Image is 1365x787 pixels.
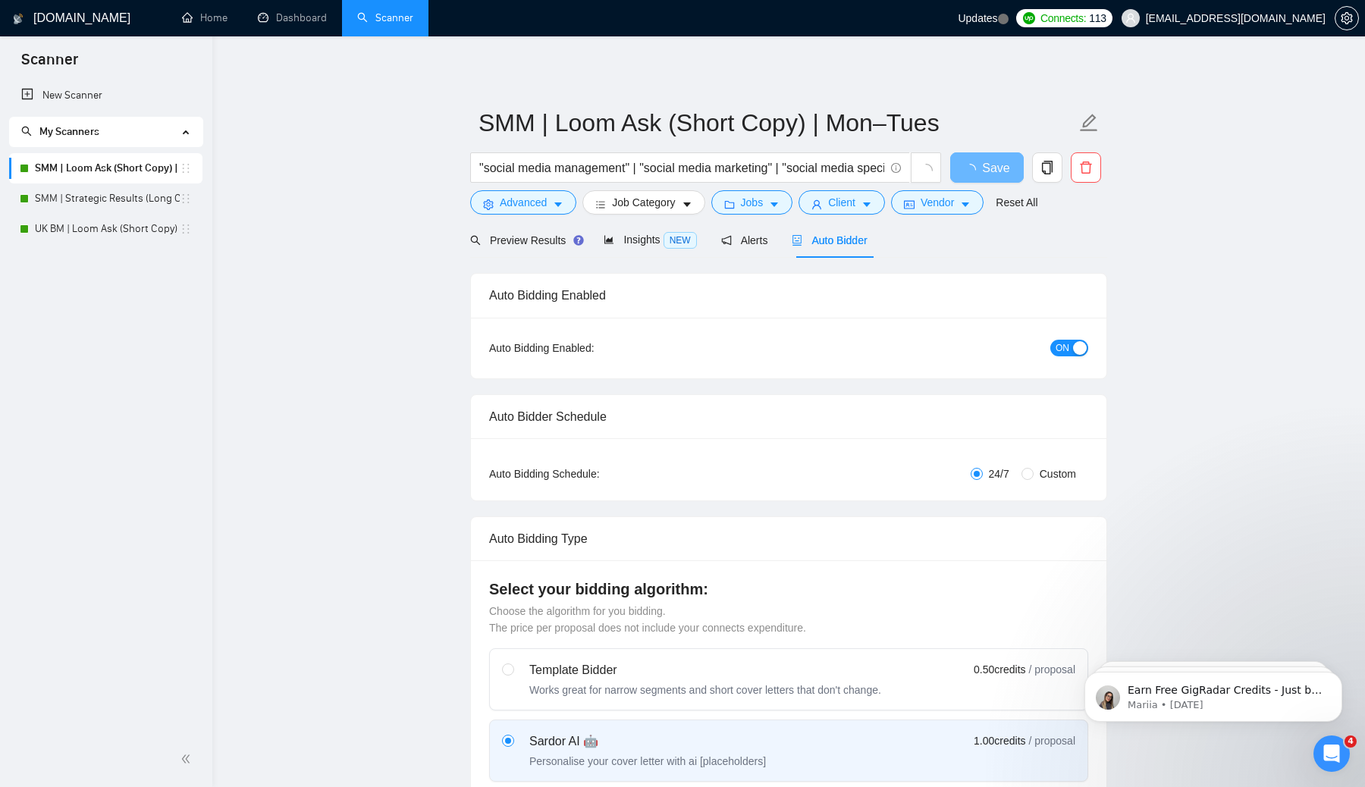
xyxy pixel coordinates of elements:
[1056,340,1069,356] span: ON
[21,80,190,111] a: New Scanner
[489,578,1088,600] h4: Select your bidding algorithm:
[529,682,881,698] div: Works great for narrow segments and short cover letters that don't change.
[582,190,704,215] button: barsJob Categorycaret-down
[1062,640,1365,746] iframe: Intercom notifications message
[921,194,954,211] span: Vendor
[721,234,768,246] span: Alerts
[682,199,692,210] span: caret-down
[9,214,202,244] li: UK BM | Loom Ask (Short Copy) | Mon–Tues
[1071,152,1101,183] button: delete
[964,164,982,176] span: loading
[470,190,576,215] button: settingAdvancedcaret-down
[983,466,1015,482] span: 24/7
[958,12,997,24] span: Updates
[891,190,984,215] button: idcardVendorcaret-down
[604,234,614,245] span: area-chart
[919,164,933,177] span: loading
[1335,6,1359,30] button: setting
[529,732,766,751] div: Sardor AI 🤖
[9,183,202,214] li: SMM | Strategic Results (Long Copy) | Sat/Sun
[470,234,579,246] span: Preview Results
[470,235,481,246] span: search
[180,223,192,235] span: holder
[595,199,606,210] span: bars
[996,194,1037,211] a: Reset All
[479,158,884,177] input: Search Freelance Jobs...
[182,11,227,24] a: homeHome
[35,183,180,214] a: SMM | Strategic Results (Long Copy) | Sat/Sun
[982,158,1009,177] span: Save
[1313,735,1350,772] iframe: Intercom live chat
[811,199,822,210] span: user
[39,125,99,138] span: My Scanners
[489,605,806,634] span: Choose the algorithm for you bidding. The price per proposal does not include your connects expen...
[792,234,867,246] span: Auto Bidder
[664,232,697,249] span: NEW
[861,199,872,210] span: caret-down
[489,466,689,482] div: Auto Bidding Schedule:
[35,214,180,244] a: UK BM | Loom Ask (Short Copy) | Mon–Tues
[1033,161,1062,174] span: copy
[769,199,780,210] span: caret-down
[1345,735,1357,748] span: 4
[9,153,202,183] li: SMM | Loom Ask (Short Copy) | Mon–Tues
[950,152,1024,183] button: Save
[904,199,915,210] span: idcard
[724,199,735,210] span: folder
[1029,662,1075,677] span: / proposal
[1023,12,1035,24] img: upwork-logo.png
[180,751,196,767] span: double-left
[258,11,327,24] a: dashboardDashboard
[1029,733,1075,748] span: / proposal
[974,732,1025,749] span: 1.00 credits
[960,199,971,210] span: caret-down
[553,199,563,210] span: caret-down
[529,661,881,679] div: Template Bidder
[741,194,764,211] span: Jobs
[529,754,766,769] div: Personalise your cover letter with ai [placeholders]
[974,661,1025,678] span: 0.50 credits
[479,104,1076,142] input: Scanner name...
[721,235,732,246] span: notification
[180,162,192,174] span: holder
[180,193,192,205] span: holder
[483,199,494,210] span: setting
[13,7,24,31] img: logo
[1040,10,1086,27] span: Connects:
[1032,152,1062,183] button: copy
[500,194,547,211] span: Advanced
[1335,12,1359,24] a: setting
[1125,13,1136,24] span: user
[1034,466,1082,482] span: Custom
[9,49,90,80] span: Scanner
[21,125,99,138] span: My Scanners
[711,190,793,215] button: folderJobscaret-down
[1089,10,1106,27] span: 113
[35,153,180,183] a: SMM | Loom Ask (Short Copy) | Mon–Tues
[489,274,1088,317] div: Auto Bidding Enabled
[9,80,202,111] li: New Scanner
[489,340,689,356] div: Auto Bidding Enabled:
[891,163,901,173] span: info-circle
[828,194,855,211] span: Client
[21,126,32,136] span: search
[1072,161,1100,174] span: delete
[612,194,675,211] span: Job Category
[572,234,585,247] div: Tooltip anchor
[489,517,1088,560] div: Auto Bidding Type
[357,11,413,24] a: searchScanner
[604,234,696,246] span: Insights
[799,190,885,215] button: userClientcaret-down
[1079,113,1099,133] span: edit
[1335,12,1358,24] span: setting
[489,395,1088,438] div: Auto Bidder Schedule
[792,235,802,246] span: robot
